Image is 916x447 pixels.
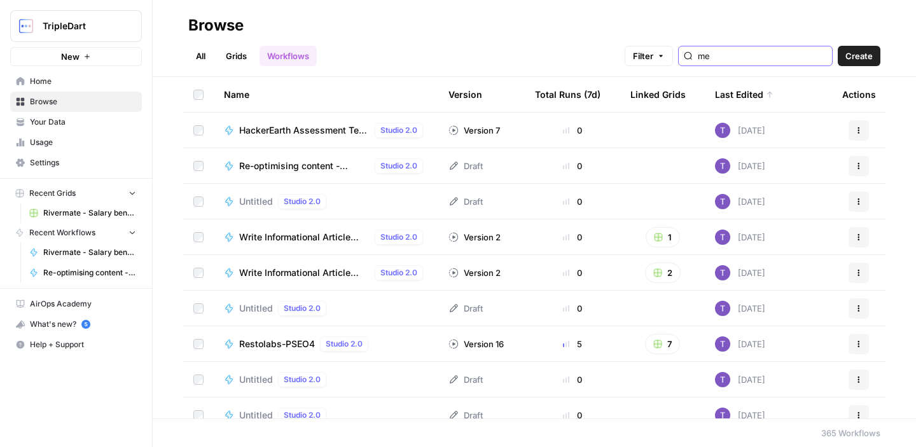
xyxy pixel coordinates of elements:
button: 7 [645,334,680,354]
a: Grids [218,46,254,66]
span: Re-optimising content - Signeasy [43,267,136,279]
div: Version 2 [448,231,501,244]
div: 0 [535,231,610,244]
button: Filter [625,46,673,66]
span: Untitled [239,409,273,422]
div: [DATE] [715,158,765,174]
span: HackerEarth Assessment Test | Final [239,124,370,137]
span: AirOps Academy [30,298,136,310]
div: Draft [448,195,483,208]
span: Studio 2.0 [380,160,417,172]
a: Re-optimising content - Signeasy [24,263,142,283]
a: UntitledStudio 2.0 [224,194,428,209]
a: Browse [10,92,142,112]
div: [DATE] [715,301,765,316]
img: ogabi26qpshj0n8lpzr7tvse760o [715,336,730,352]
a: Restolabs-PSEO4Studio 2.0 [224,336,428,352]
img: ogabi26qpshj0n8lpzr7tvse760o [715,158,730,174]
button: 1 [646,227,680,247]
div: Name [224,77,428,112]
img: ogabi26qpshj0n8lpzr7tvse760o [715,372,730,387]
span: Settings [30,157,136,168]
div: [DATE] [715,194,765,209]
div: 0 [535,160,610,172]
a: Rivermate - Salary benchmarking [24,242,142,263]
div: Version 2 [448,266,501,279]
span: Write Informational Article Outline [239,266,370,279]
img: ogabi26qpshj0n8lpzr7tvse760o [715,123,730,138]
span: Write Informational Article Body [239,231,370,244]
div: 0 [535,195,610,208]
a: Rivermate - Salary benchmarking Grid [24,203,142,223]
span: Studio 2.0 [284,374,321,385]
span: Recent Grids [29,188,76,199]
div: 0 [535,373,610,386]
span: Filter [633,50,653,62]
div: What's new? [11,315,141,334]
span: Restolabs-PSEO4 [239,338,315,350]
div: Version 16 [448,338,504,350]
button: Help + Support [10,334,142,355]
button: Workspace: TripleDart [10,10,142,42]
div: 0 [535,266,610,279]
div: [DATE] [715,123,765,138]
div: 0 [535,409,610,422]
span: Untitled [239,373,273,386]
a: Usage [10,132,142,153]
span: Rivermate - Salary benchmarking [43,247,136,258]
span: Browse [30,96,136,107]
img: ogabi26qpshj0n8lpzr7tvse760o [715,194,730,209]
span: Rivermate - Salary benchmarking Grid [43,207,136,219]
button: 2 [645,263,681,283]
img: ogabi26qpshj0n8lpzr7tvse760o [715,301,730,316]
span: Home [30,76,136,87]
button: Create [838,46,880,66]
div: Actions [842,77,876,112]
input: Search [698,50,827,62]
div: Version 7 [448,124,500,137]
a: Write Informational Article BodyStudio 2.0 [224,230,428,245]
a: 5 [81,320,90,329]
div: 365 Workflows [821,427,880,439]
img: ogabi26qpshj0n8lpzr7tvse760o [715,265,730,280]
div: Version [448,77,482,112]
img: ogabi26qpshj0n8lpzr7tvse760o [715,230,730,245]
div: Browse [188,15,244,36]
a: Settings [10,153,142,173]
div: [DATE] [715,372,765,387]
span: Studio 2.0 [284,409,321,421]
div: Draft [448,409,483,422]
button: Recent Grids [10,184,142,203]
span: New [61,50,80,63]
div: [DATE] [715,265,765,280]
div: Last Edited [715,77,774,112]
a: Write Informational Article OutlineStudio 2.0 [224,265,428,280]
button: New [10,47,142,66]
a: HackerEarth Assessment Test | FinalStudio 2.0 [224,123,428,138]
span: Studio 2.0 [284,196,321,207]
span: Untitled [239,302,273,315]
span: Help + Support [30,339,136,350]
img: ogabi26qpshj0n8lpzr7tvse760o [715,408,730,423]
span: Re-optimising content - Signeasy [239,160,370,172]
a: Re-optimising content - SigneasyStudio 2.0 [224,158,428,174]
div: Draft [448,302,483,315]
button: Recent Workflows [10,223,142,242]
a: Your Data [10,112,142,132]
a: UntitledStudio 2.0 [224,372,428,387]
div: Draft [448,160,483,172]
div: 5 [535,338,610,350]
a: Home [10,71,142,92]
span: Studio 2.0 [380,267,417,279]
span: Usage [30,137,136,148]
a: AirOps Academy [10,294,142,314]
div: Draft [448,373,483,386]
span: TripleDart [43,20,120,32]
img: TripleDart Logo [15,15,38,38]
span: Studio 2.0 [380,125,417,136]
span: Studio 2.0 [284,303,321,314]
a: Workflows [260,46,317,66]
button: What's new? 5 [10,314,142,334]
div: 0 [535,302,610,315]
div: Linked Grids [630,77,686,112]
